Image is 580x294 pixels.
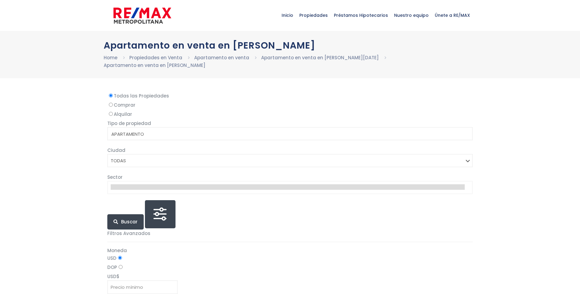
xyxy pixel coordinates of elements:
label: DOP [107,263,473,271]
span: Tipo de propiedad [107,120,151,127]
button: Buscar [107,214,144,230]
div: $ [107,273,473,294]
input: DOP [119,265,123,269]
span: Únete a RE/MAX [432,6,473,24]
input: Precio mínimo [107,280,178,294]
span: Sector [107,174,123,180]
a: Home [104,54,117,61]
input: Todas las Propiedades [109,94,113,97]
h1: Apartamento en venta en [PERSON_NAME] [104,40,477,51]
a: Apartamento en venta en [PERSON_NAME] [104,62,205,68]
label: USD [107,254,473,262]
img: remax-metropolitana-logo [113,6,171,25]
label: Todas las Propiedades [107,92,473,100]
span: Préstamos Hipotecarios [331,6,391,24]
label: Alquilar [107,110,473,118]
span: Moneda [107,247,127,254]
span: Inicio [279,6,296,24]
p: Filtros Avanzados [107,230,473,237]
input: Comprar [109,103,113,107]
span: USD [107,273,116,280]
option: APARTAMENTO [111,130,465,138]
span: Ciudad [107,147,125,153]
input: USD [118,256,122,260]
label: Comprar [107,101,473,109]
span: Propiedades [296,6,331,24]
a: Propiedades en Venta [129,54,182,61]
a: Apartamento en venta [194,54,249,61]
input: Alquilar [109,112,113,116]
span: Nuestro equipo [391,6,432,24]
option: CASA [111,138,465,145]
a: Apartamento en venta en [PERSON_NAME][DATE] [261,54,379,61]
